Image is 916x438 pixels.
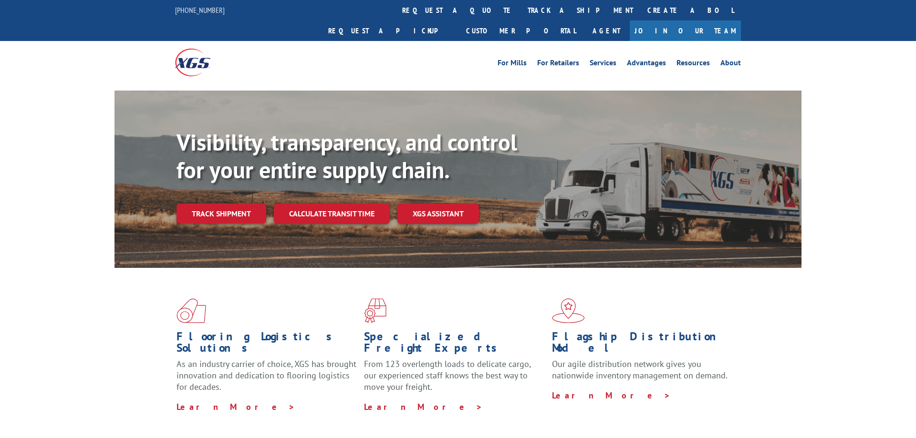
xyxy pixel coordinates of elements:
img: xgs-icon-focused-on-flooring-red [364,298,386,323]
a: Join Our Team [630,20,741,41]
a: Resources [677,59,710,70]
a: Learn More > [364,401,483,412]
a: Agent [583,20,630,41]
a: Advantages [627,59,666,70]
p: From 123 overlength loads to delicate cargo, our experienced staff knows the best way to move you... [364,358,544,401]
span: As an industry carrier of choice, XGS has brought innovation and dedication to flooring logistics... [177,358,356,392]
a: About [720,59,741,70]
h1: Specialized Freight Experts [364,331,544,358]
a: Services [590,59,616,70]
img: xgs-icon-total-supply-chain-intelligence-red [177,298,206,323]
a: For Mills [498,59,527,70]
a: Customer Portal [459,20,583,41]
a: Learn More > [552,390,671,401]
b: Visibility, transparency, and control for your entire supply chain. [177,127,517,184]
h1: Flagship Distribution Model [552,331,732,358]
a: Learn More > [177,401,295,412]
a: [PHONE_NUMBER] [175,5,225,15]
a: Calculate transit time [274,204,390,224]
img: xgs-icon-flagship-distribution-model-red [552,298,585,323]
a: Request a pickup [321,20,459,41]
a: For Retailers [537,59,579,70]
a: XGS ASSISTANT [397,204,479,224]
span: Our agile distribution network gives you nationwide inventory management on demand. [552,358,728,381]
h1: Flooring Logistics Solutions [177,331,357,358]
a: Track shipment [177,204,266,224]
